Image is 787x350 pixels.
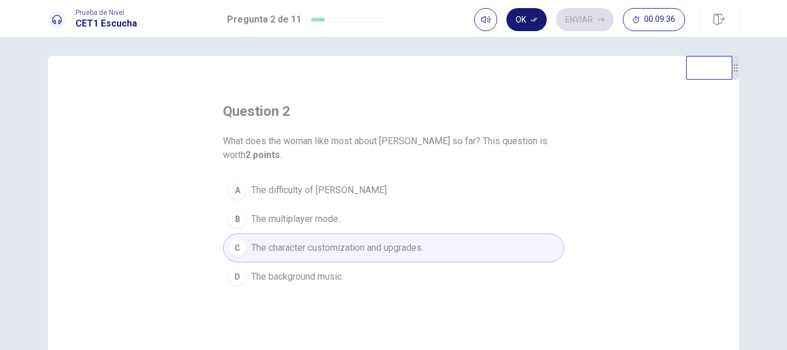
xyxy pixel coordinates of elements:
[228,181,247,200] div: A
[245,149,280,160] b: 2 points
[644,15,675,24] span: 00:09:36
[228,210,247,228] div: B
[75,9,137,17] span: Prueba de Nivel
[623,8,685,31] button: 00:09:36
[223,134,564,162] span: What does the woman like most about [PERSON_NAME] so far? This question is worth .
[223,102,290,121] h4: question 2
[251,183,388,197] span: The difficulty of [PERSON_NAME].
[223,234,564,262] button: CThe character customization and upgrades.
[251,212,340,226] span: The multiplayer mode.
[223,262,564,291] button: DThe background music.
[228,268,247,286] div: D
[75,17,137,31] h1: CET1 Escucha
[227,13,301,27] h1: Pregunta 2 de 11
[251,241,423,255] span: The character customization and upgrades.
[228,239,247,257] div: C
[506,8,547,31] button: Ok
[251,270,343,284] span: The background music.
[223,205,564,234] button: BThe multiplayer mode.
[223,176,564,205] button: AThe difficulty of [PERSON_NAME].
